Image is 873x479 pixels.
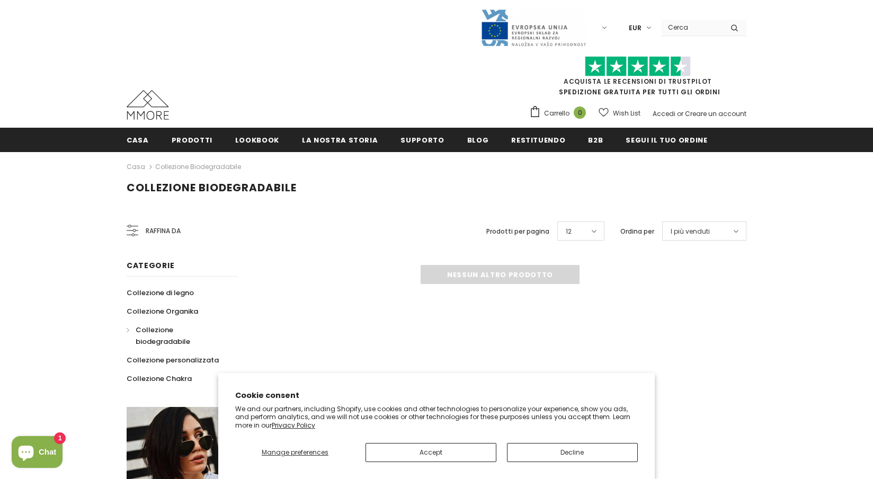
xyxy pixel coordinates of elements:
span: B2B [588,135,603,145]
span: Collezione Chakra [127,374,192,384]
a: Privacy Policy [272,421,315,430]
span: Collezione di legno [127,288,194,298]
label: Prodotti per pagina [486,226,549,237]
inbox-online-store-chat: Shopify online store chat [8,436,66,471]
a: La nostra storia [302,128,378,152]
span: Collezione biodegradabile [127,180,297,195]
span: Collezione Organika [127,306,198,316]
span: Carrello [544,108,569,119]
a: Collezione biodegradabile [155,162,241,171]
a: Casa [127,128,149,152]
span: Lookbook [235,135,279,145]
p: We and our partners, including Shopify, use cookies and other technologies to personalize your ex... [235,405,638,430]
button: Manage preferences [235,443,355,462]
span: Prodotti [172,135,212,145]
label: Ordina per [620,226,654,237]
span: SPEDIZIONE GRATUITA PER TUTTI GLI ORDINI [529,61,746,96]
span: Segui il tuo ordine [626,135,707,145]
a: B2B [588,128,603,152]
span: Restituendo [511,135,565,145]
a: Lookbook [235,128,279,152]
span: 12 [566,226,572,237]
span: supporto [400,135,444,145]
a: Collezione Chakra [127,369,192,388]
span: Categorie [127,260,174,271]
a: Casa [127,161,145,173]
a: Wish List [599,104,640,122]
a: Creare un account [685,109,746,118]
img: Casi MMORE [127,90,169,120]
a: Javni Razpis [480,23,586,32]
span: Collezione personalizzata [127,355,219,365]
span: Collezione biodegradabile [136,325,190,347]
a: Restituendo [511,128,565,152]
a: Collezione Organika [127,302,198,321]
h2: Cookie consent [235,390,638,401]
button: Decline [507,443,638,462]
img: Javni Razpis [480,8,586,47]
input: Search Site [662,20,723,35]
button: Accept [366,443,496,462]
a: Blog [467,128,489,152]
a: supporto [400,128,444,152]
a: Collezione personalizzata [127,351,219,369]
span: EUR [629,23,642,33]
span: Blog [467,135,489,145]
span: La nostra storia [302,135,378,145]
a: Collezione biodegradabile [127,321,226,351]
a: Collezione di legno [127,283,194,302]
a: Carrello 0 [529,105,591,121]
span: Casa [127,135,149,145]
span: Manage preferences [262,448,328,457]
span: 0 [574,107,586,119]
a: Acquista le recensioni di TrustPilot [564,77,712,86]
span: I più venduti [671,226,710,237]
span: or [677,109,683,118]
a: Prodotti [172,128,212,152]
img: Fidati di Pilot Stars [585,56,691,77]
span: Raffina da [146,225,181,237]
a: Segui il tuo ordine [626,128,707,152]
span: Wish List [613,108,640,119]
a: Accedi [653,109,675,118]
